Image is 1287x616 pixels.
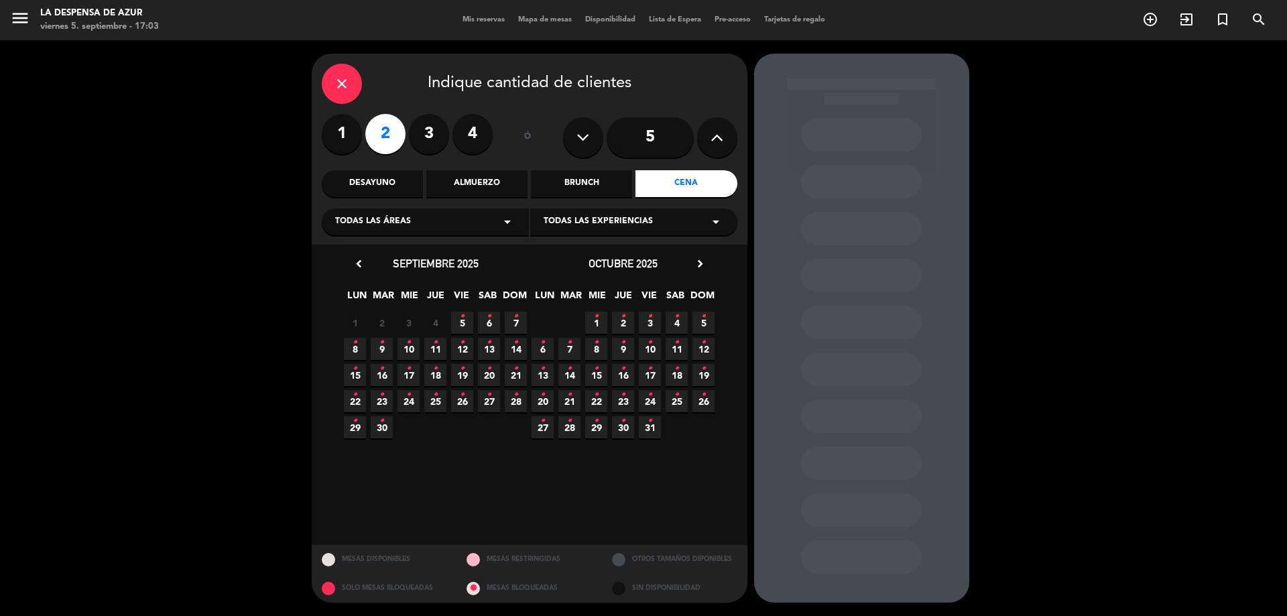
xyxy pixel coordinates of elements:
span: 31 [639,416,661,438]
i: arrow_drop_down [708,214,724,230]
span: Disponibilidad [578,16,642,23]
span: DOM [690,288,713,310]
i: • [621,332,625,353]
i: • [513,332,518,353]
i: • [513,358,518,379]
span: 18 [424,364,446,386]
span: 30 [612,416,634,438]
span: 29 [344,416,366,438]
span: 27 [532,416,554,438]
div: SOLO MESAS BLOQUEADAS [312,574,457,603]
i: • [379,410,384,432]
span: JUE [424,288,446,310]
span: 21 [505,364,527,386]
i: exit_to_app [1178,11,1194,27]
span: 15 [344,364,366,386]
i: • [567,410,572,432]
i: • [460,384,465,406]
span: 13 [532,364,554,386]
div: Indique cantidad de clientes [322,64,737,104]
i: • [540,332,545,353]
i: • [433,358,438,379]
i: • [353,384,357,406]
span: 6 [478,312,500,334]
i: • [379,384,384,406]
div: viernes 5. septiembre - 17:03 [40,20,159,34]
i: • [701,306,706,327]
span: 28 [505,390,527,412]
span: Todas las áreas [335,215,411,229]
span: JUE [612,288,634,310]
i: • [513,384,518,406]
i: • [701,332,706,353]
span: 8 [585,338,607,360]
span: 23 [371,390,393,412]
i: • [513,306,518,327]
i: • [540,384,545,406]
span: 4 [424,312,446,334]
span: 17 [639,364,661,386]
i: • [594,332,599,353]
i: • [567,384,572,406]
span: 21 [558,390,580,412]
i: • [379,332,384,353]
span: 15 [585,364,607,386]
label: 4 [452,114,493,154]
i: • [460,306,465,327]
span: LUN [534,288,556,310]
span: 29 [585,416,607,438]
i: • [674,384,679,406]
i: • [648,384,652,406]
span: 22 [585,390,607,412]
span: 19 [692,364,715,386]
i: • [621,384,625,406]
i: • [594,358,599,379]
span: 30 [371,416,393,438]
span: 11 [424,338,446,360]
div: Cena [635,170,737,197]
span: 12 [451,338,473,360]
span: 26 [451,390,473,412]
i: • [353,358,357,379]
i: • [487,358,491,379]
i: • [353,332,357,353]
i: • [648,306,652,327]
span: 24 [397,390,420,412]
span: 25 [666,390,688,412]
i: menu [10,8,30,28]
i: chevron_right [693,257,707,271]
span: 3 [639,312,661,334]
i: • [621,410,625,432]
i: • [353,410,357,432]
i: • [621,306,625,327]
span: 17 [397,364,420,386]
i: • [433,384,438,406]
div: OTROS TAMAÑOS DIPONIBLES [602,545,747,574]
i: search [1251,11,1267,27]
i: • [567,332,572,353]
span: VIE [450,288,473,310]
span: 4 [666,312,688,334]
span: Lista de Espera [642,16,708,23]
i: • [594,410,599,432]
span: MIE [398,288,420,310]
span: 1 [585,312,607,334]
i: • [594,306,599,327]
span: 5 [451,312,473,334]
span: 24 [639,390,661,412]
span: 26 [692,390,715,412]
i: • [648,332,652,353]
i: • [594,384,599,406]
span: MIE [586,288,608,310]
label: 2 [365,114,406,154]
i: chevron_left [352,257,366,271]
span: Tarjetas de regalo [757,16,832,23]
span: 12 [692,338,715,360]
span: Mapa de mesas [511,16,578,23]
span: 25 [424,390,446,412]
span: 13 [478,338,500,360]
span: SAB [477,288,499,310]
span: 23 [612,390,634,412]
span: Todas las experiencias [544,215,653,229]
span: MAR [372,288,394,310]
